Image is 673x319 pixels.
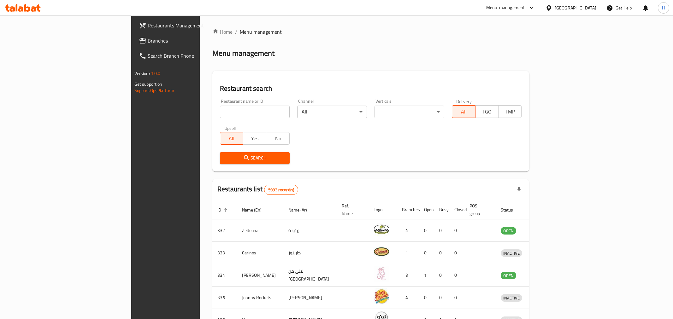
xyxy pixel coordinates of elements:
td: Zeitouna [237,219,283,242]
td: ليلى من [GEOGRAPHIC_DATA] [283,264,337,287]
span: 1.0.0 [151,69,161,78]
span: Menu management [240,28,282,36]
span: Ref. Name [342,202,361,217]
span: Search [225,154,285,162]
div: OPEN [501,227,516,235]
button: Search [220,152,290,164]
a: Branches [134,33,244,48]
span: No [269,134,287,143]
td: 3 [397,264,419,287]
span: INACTIVE [501,250,522,257]
td: 0 [419,219,434,242]
td: [PERSON_NAME] [283,287,337,309]
span: TGO [478,107,496,116]
span: Branches [148,37,239,44]
button: All [452,105,475,118]
span: Yes [246,134,264,143]
td: 0 [419,287,434,309]
label: Upsell [224,126,236,130]
span: Restaurants Management [148,22,239,29]
td: 4 [397,287,419,309]
td: Johnny Rockets [237,287,283,309]
img: Leila Min Lebnan [374,266,389,282]
th: Closed [449,200,464,219]
input: Search for restaurant name or ID.. [220,106,290,118]
td: 0 [449,287,464,309]
h2: Restaurants list [217,184,298,195]
td: زيتونة [283,219,337,242]
span: Search Branch Phone [148,52,239,60]
a: Support.OpsPlatform [134,86,174,95]
span: TMP [501,107,519,116]
td: Carinos [237,242,283,264]
span: POS group [469,202,488,217]
td: 1 [397,242,419,264]
a: Search Branch Phone [134,48,244,63]
img: Johnny Rockets [374,288,389,304]
span: Name (Ar) [288,206,315,214]
div: Total records count [264,185,298,195]
h2: Restaurant search [220,84,522,93]
th: Logo [369,200,397,219]
div: Export file [511,182,527,197]
span: Get support on: [134,80,163,88]
th: Busy [434,200,449,219]
span: All [223,134,241,143]
td: 4 [397,219,419,242]
td: 0 [449,219,464,242]
span: Status [501,206,521,214]
span: INACTIVE [501,294,522,302]
span: Version: [134,69,150,78]
label: Delivery [456,99,472,103]
img: Carinos [374,244,389,259]
th: Open [419,200,434,219]
div: [GEOGRAPHIC_DATA] [555,4,596,11]
img: Zeitouna [374,221,389,237]
div: ​ [375,106,444,118]
td: 0 [434,287,449,309]
span: H [662,4,665,11]
span: Name (En) [242,206,270,214]
span: OPEN [501,272,516,279]
button: TMP [498,105,522,118]
td: 0 [419,242,434,264]
td: 0 [449,264,464,287]
td: 0 [434,219,449,242]
th: Branches [397,200,419,219]
td: كارينوز [283,242,337,264]
td: [PERSON_NAME] [237,264,283,287]
button: All [220,132,243,145]
td: 1 [419,264,434,287]
span: All [455,107,473,116]
td: 0 [434,242,449,264]
a: Restaurants Management [134,18,244,33]
button: Yes [243,132,266,145]
span: OPEN [501,227,516,235]
span: ID [217,206,229,214]
div: Menu-management [486,4,525,12]
td: 0 [449,242,464,264]
button: No [266,132,289,145]
button: TGO [475,105,499,118]
h2: Menu management [212,48,275,58]
span: 5983 record(s) [264,187,298,193]
td: 0 [434,264,449,287]
div: All [297,106,367,118]
nav: breadcrumb [212,28,529,36]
